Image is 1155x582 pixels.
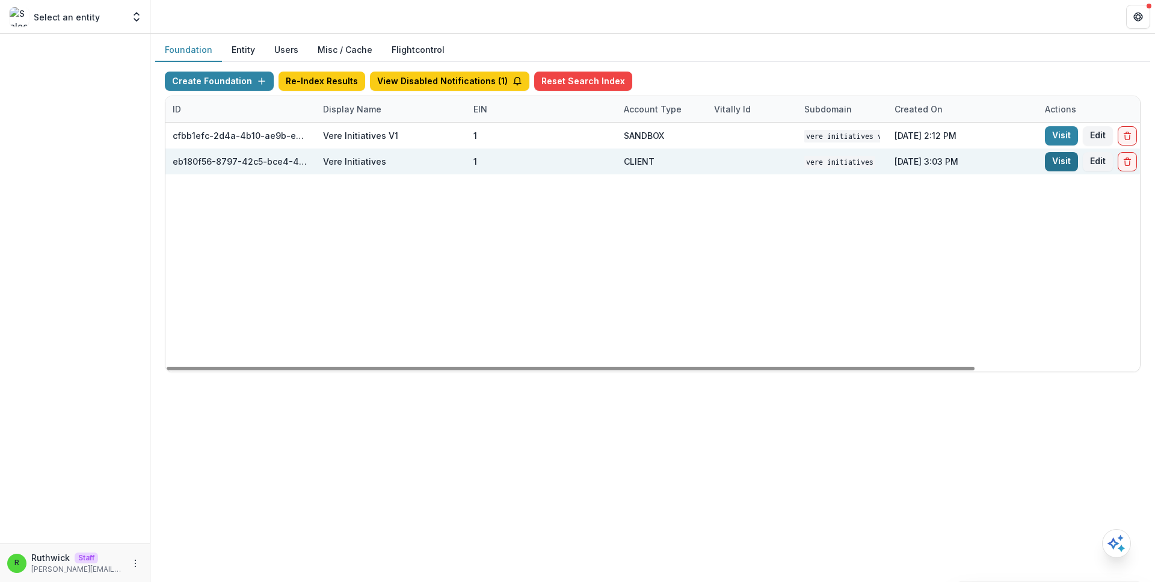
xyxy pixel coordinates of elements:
[1038,103,1083,115] div: Actions
[173,155,309,168] div: eb180f56-8797-42c5-bce4-4c20fc4f7c21
[10,7,29,26] img: Select an entity
[265,38,308,62] button: Users
[31,564,123,575] p: [PERSON_NAME][EMAIL_ADDRESS][DOMAIN_NAME]
[707,96,797,122] div: Vitally Id
[887,96,1038,122] div: Created on
[128,556,143,571] button: More
[617,96,707,122] div: Account Type
[279,72,365,91] button: Re-Index Results
[797,96,887,122] div: Subdomain
[31,551,70,564] p: Ruthwick
[804,156,875,168] code: Vere Initiatives
[1126,5,1150,29] button: Get Help
[804,130,888,142] code: Vere Initiatives V1
[1118,152,1137,171] button: Delete Foundation
[392,43,445,56] a: Flightcontrol
[165,103,188,115] div: ID
[165,96,316,122] div: ID
[1102,529,1131,558] button: Open AI Assistant
[165,72,274,91] button: Create Foundation
[308,38,382,62] button: Misc / Cache
[316,103,389,115] div: Display Name
[534,72,632,91] button: Reset Search Index
[466,103,494,115] div: EIN
[1045,152,1078,171] a: Visit
[617,103,689,115] div: Account Type
[34,11,100,23] p: Select an entity
[707,103,758,115] div: Vitally Id
[155,38,222,62] button: Foundation
[173,129,309,142] div: cfbb1efc-2d4a-4b10-ae9b-e9e0913a1fa7
[128,5,145,29] button: Open entity switcher
[370,72,529,91] button: View Disabled Notifications (1)
[624,155,654,168] div: CLIENT
[323,129,398,142] div: Vere Initiatives V1
[887,149,1038,174] div: [DATE] 3:03 PM
[473,155,477,168] div: 1
[466,96,617,122] div: EIN
[1118,126,1137,145] button: Delete Foundation
[1045,126,1078,145] a: Visit
[316,96,466,122] div: Display Name
[222,38,265,62] button: Entity
[473,129,477,142] div: 1
[887,103,950,115] div: Created on
[323,155,386,168] div: Vere Initiatives
[1083,152,1113,171] button: Edit
[797,103,859,115] div: Subdomain
[75,553,98,563] p: Staff
[14,559,19,567] div: Ruthwick
[624,129,664,142] div: SANDBOX
[887,123,1038,149] div: [DATE] 2:12 PM
[1083,126,1113,145] button: Edit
